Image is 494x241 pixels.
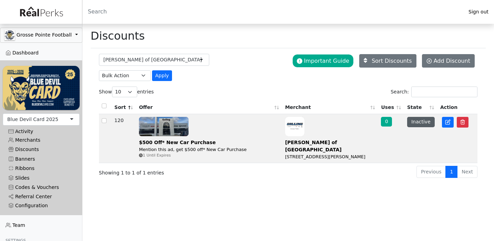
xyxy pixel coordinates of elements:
a: Slides [3,173,80,182]
input: Search [82,3,463,20]
a: Codes & Vouchers [3,183,80,192]
a: Sort Discounts [359,54,416,68]
th: Offer: activate to sort column ascending [136,99,282,114]
div: [STREET_ADDRESS][PERSON_NAME] [285,153,376,160]
td: 120 [112,114,136,163]
div: Configuration [8,203,74,209]
input: Search: [411,87,477,97]
th: State: activate to sort column ascending [404,99,437,114]
div: 0 [381,117,392,126]
div: Blue Devil Card 2025 [7,116,58,123]
a: 1 [445,166,457,178]
div: [PERSON_NAME] of [GEOGRAPHIC_DATA] [103,56,202,63]
a: Referral Center [3,192,80,201]
img: real_perks_logo-01.svg [16,4,66,20]
th: Action [437,99,477,114]
select: Showentries [112,87,137,97]
div: Mention this ad, get $500 off* New Car Purchase [139,146,246,153]
select: .form-select-sm example [99,70,151,81]
a: Add Discount [422,54,475,68]
button: Important Guide [292,54,354,68]
img: BkL1vD19LmXX4Fe3ZIsjjoOEUMfkqAreeHSrxrzD.png [139,117,189,136]
a: Merchants [3,135,80,145]
a: Ribbons [3,164,80,173]
div: Showing 1 to 1 of 1 entries [99,165,252,177]
span: Add Discount [434,58,470,64]
div: Activity [8,129,74,134]
div: 1 Until Expires [139,153,246,159]
div: $500 Off* New Car Purchase [139,139,246,146]
img: GAa1zriJJmkmu1qRtUwg8x1nQwzlKm3DoqW9UgYl.jpg [4,30,15,40]
th: Merchant: activate to sort column ascending [282,99,379,114]
a: $500 Off* New Car Purchase Mention this ad, get $500 off* New Car Purchase 1 Until Expires [139,117,280,159]
th: Uses: activate to sort column ascending [378,99,404,114]
a: 0 [381,119,392,124]
a: Sign out [463,7,494,17]
a: Banners [3,154,80,164]
img: YB6xPat1YNIX9OTEaUVGLPwtzIAeF8uCbihG106l.jpg [285,117,304,136]
span: Important Guide [304,58,349,64]
img: WvZzOez5OCqmO91hHZfJL7W2tJ07LbGMjwPPNJwI.png [3,66,80,110]
th: Sort: activate to sort column descending [112,99,136,114]
label: Search: [391,87,477,97]
label: Show entries [99,87,154,97]
span: Sort Discounts [372,58,412,64]
button: Inactive [407,117,435,127]
a: Discounts [3,145,80,154]
a: [PERSON_NAME] of [GEOGRAPHIC_DATA] [STREET_ADDRESS][PERSON_NAME] [285,117,376,160]
h1: Discounts [91,29,145,42]
div: [PERSON_NAME] of [GEOGRAPHIC_DATA] [285,139,376,153]
button: Apply [152,70,172,81]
